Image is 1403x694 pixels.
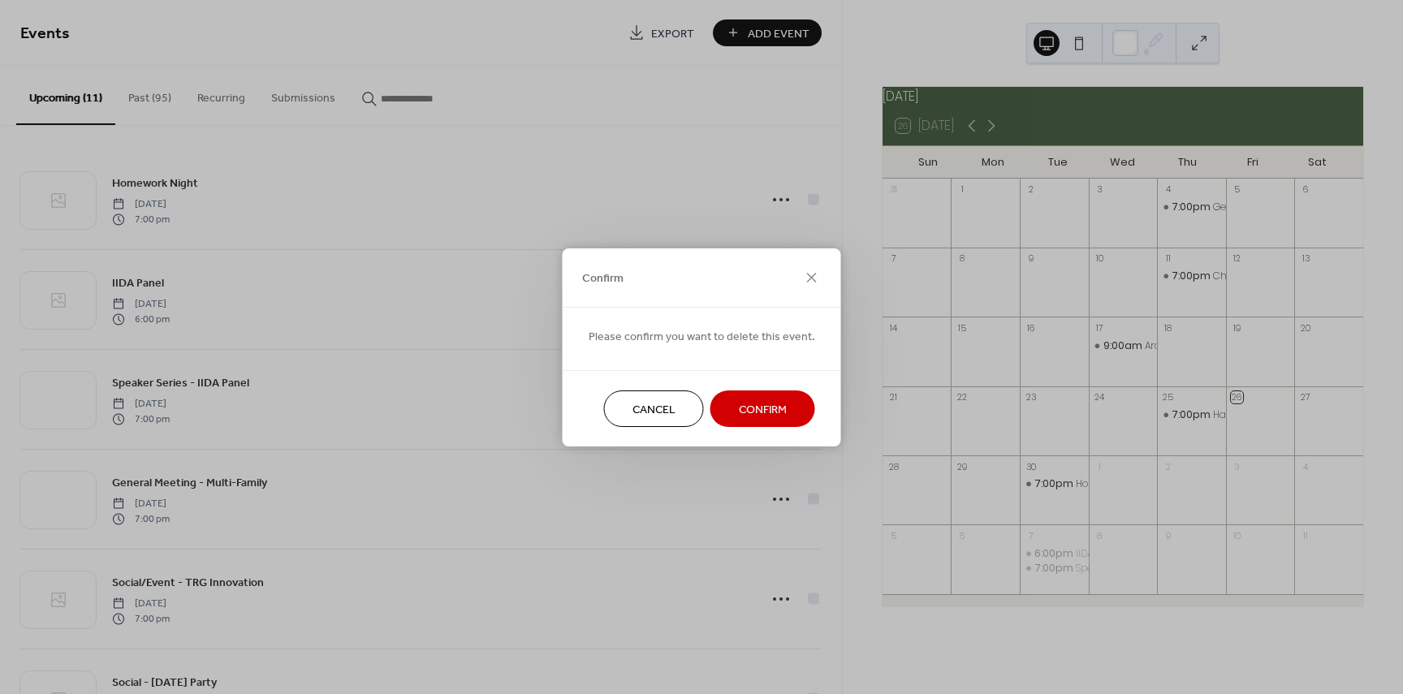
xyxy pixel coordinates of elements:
span: Please confirm you want to delete this event. [589,328,815,345]
span: Cancel [632,401,676,418]
button: Confirm [710,390,815,427]
span: Confirm [582,270,624,287]
span: Confirm [739,401,787,418]
button: Cancel [604,390,704,427]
